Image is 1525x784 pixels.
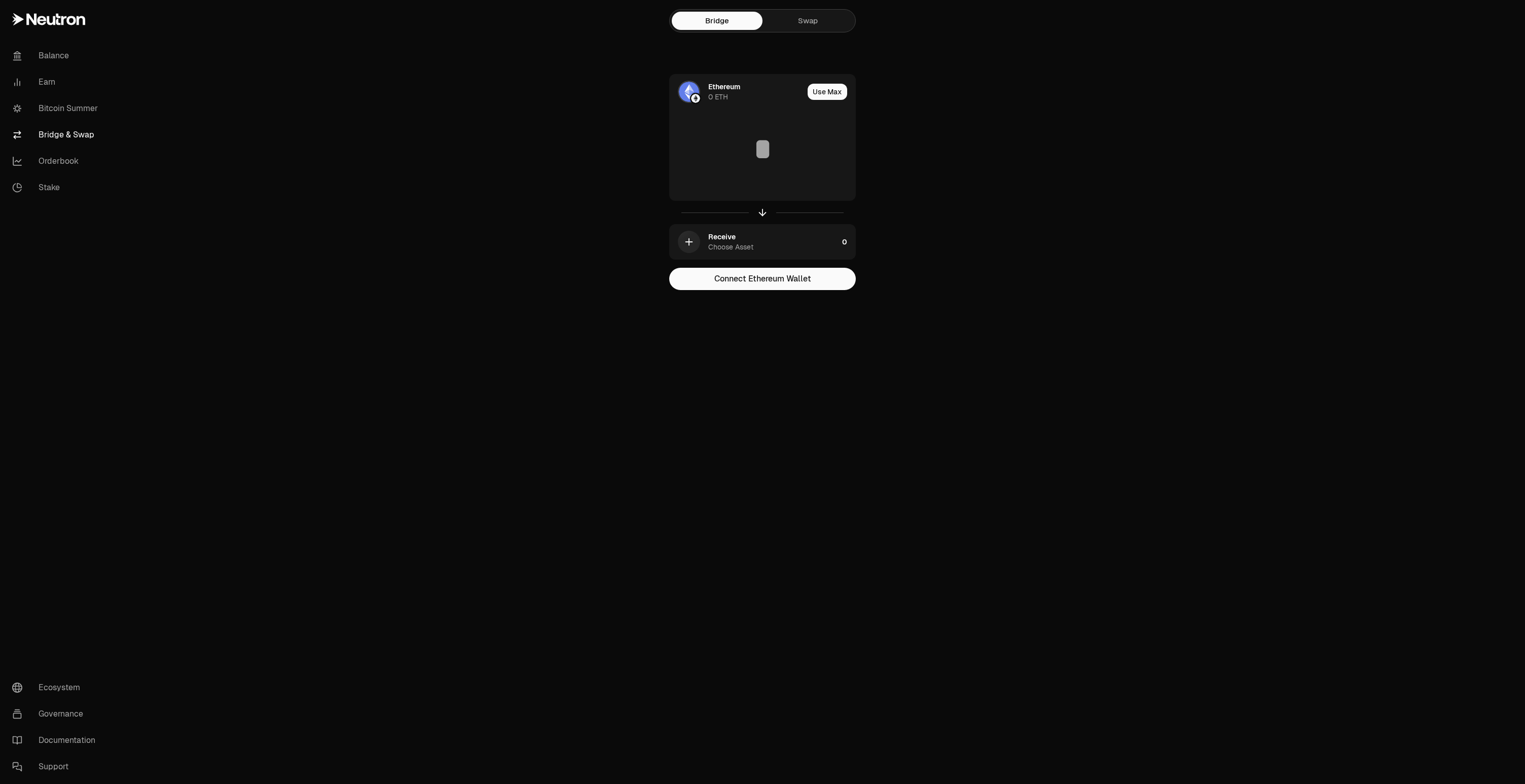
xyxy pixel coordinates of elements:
button: Use Max [808,84,847,100]
div: 0 [842,225,855,259]
div: Receive [708,232,736,242]
a: Ecosystem [4,674,110,701]
a: Stake [4,174,110,201]
div: ETH LogoEthereum LogoEthereum0 ETH [670,75,804,109]
a: Bridge & Swap [4,122,110,148]
a: Bridge [672,12,762,30]
img: Ethereum Logo [691,94,700,103]
a: Swap [762,12,853,30]
img: ETH Logo [679,82,699,102]
a: Bitcoin Summer [4,95,110,122]
div: Ethereum [708,82,740,92]
button: Connect Ethereum Wallet [669,268,856,290]
div: Choose Asset [708,242,753,252]
a: Governance [4,701,110,727]
a: Support [4,754,110,780]
div: 0 ETH [708,92,728,102]
a: Documentation [4,727,110,754]
a: Earn [4,69,110,95]
a: Orderbook [4,148,110,174]
a: Balance [4,43,110,69]
div: ReceiveChoose Asset [670,225,838,259]
button: ReceiveChoose Asset0 [670,225,855,259]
